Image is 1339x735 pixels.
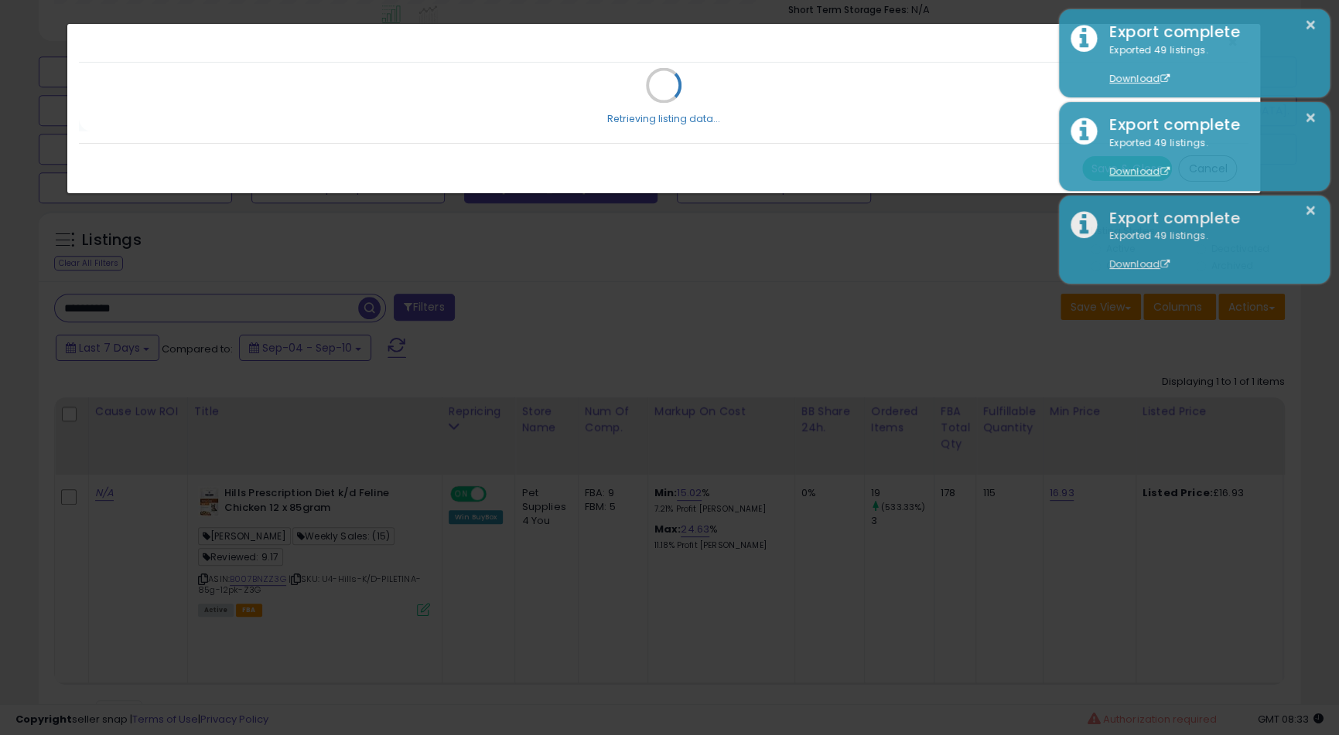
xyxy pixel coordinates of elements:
a: Download [1109,257,1170,271]
a: Download [1109,72,1170,85]
div: Export complete [1098,114,1318,136]
button: × [1304,15,1317,35]
div: Retrieving listing data... [607,112,720,126]
div: Export complete [1098,207,1318,230]
div: Export complete [1098,21,1318,43]
button: × [1304,108,1317,128]
a: Download [1109,165,1170,178]
button: × [1304,201,1317,220]
div: Exported 49 listings. [1098,229,1318,272]
div: Exported 49 listings. [1098,43,1318,87]
div: Exported 49 listings. [1098,136,1318,179]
